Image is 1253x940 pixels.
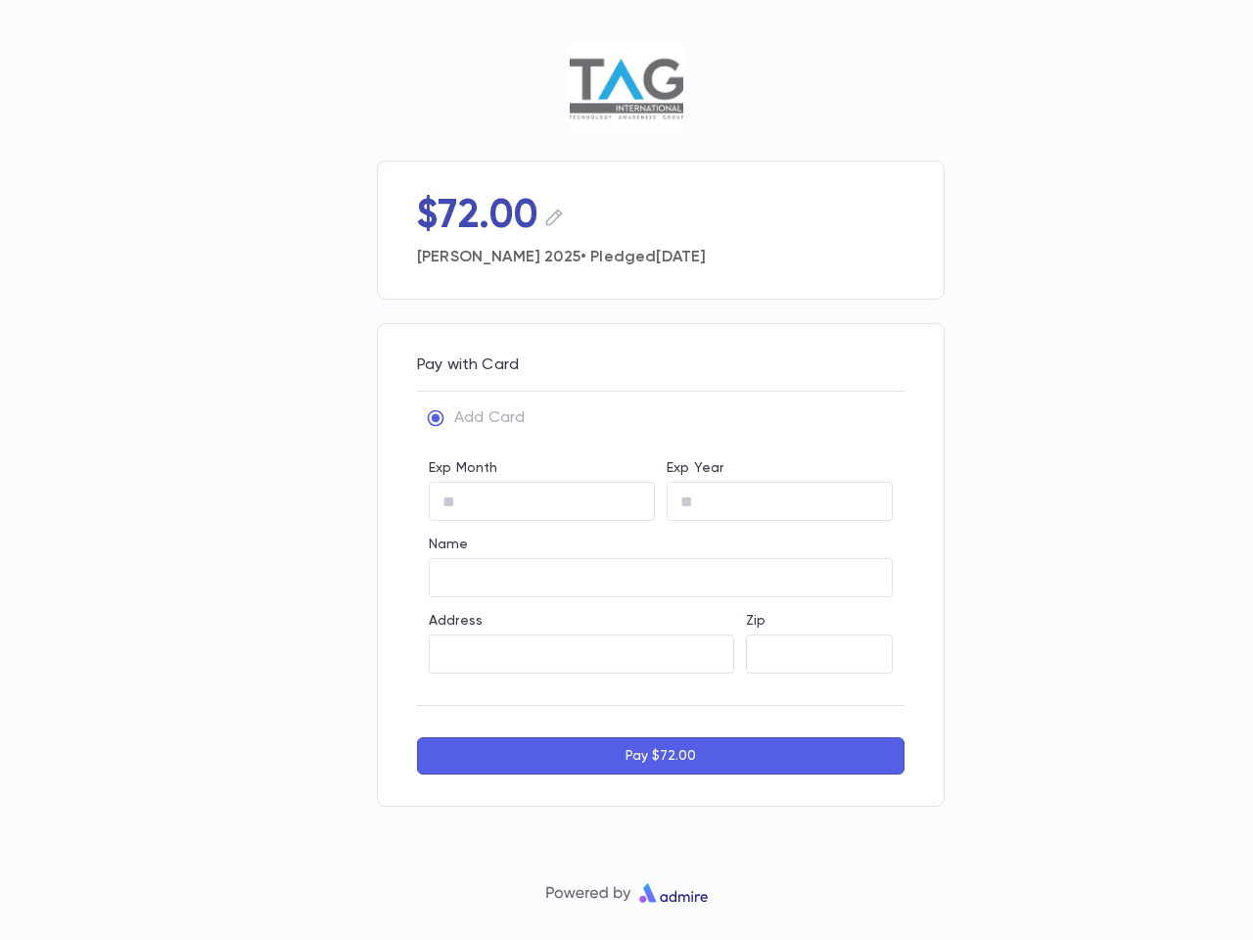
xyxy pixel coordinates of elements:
label: Exp Month [429,460,497,476]
p: Pay with Card [417,355,905,375]
label: Address [429,613,483,629]
img: TAG Lakewood [570,43,682,131]
button: Pay $72.00 [417,737,905,775]
p: $72.00 [417,193,538,240]
p: [PERSON_NAME] 2025 • Pledged [DATE] [417,240,905,267]
p: Add Card [454,408,525,428]
label: Name [429,537,469,552]
label: Exp Year [667,460,723,476]
label: Zip [746,613,766,629]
